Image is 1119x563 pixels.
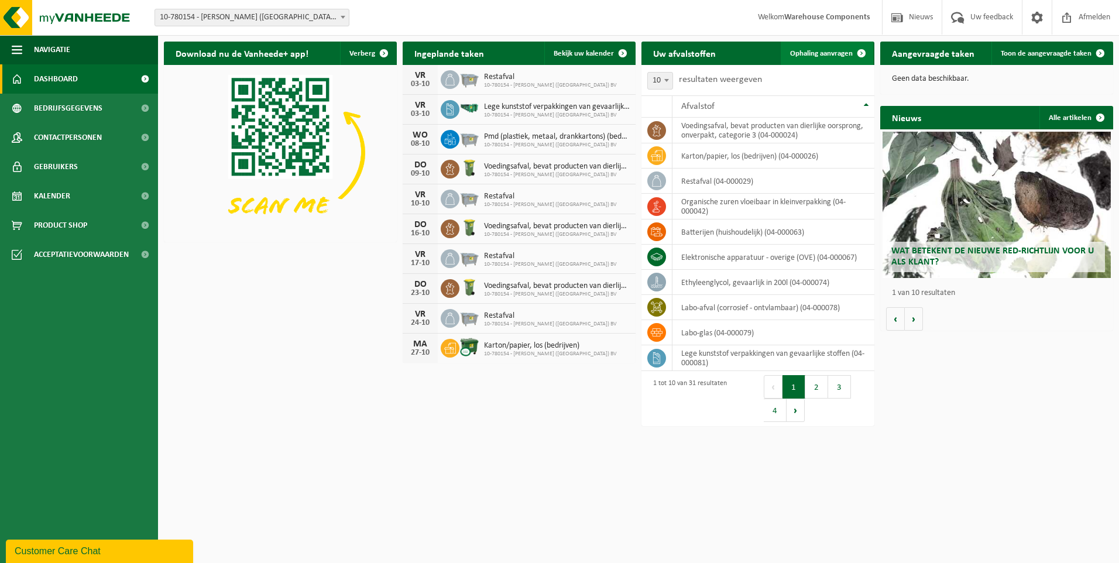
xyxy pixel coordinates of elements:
[34,35,70,64] span: Navigatie
[459,158,479,178] img: WB-0140-HPE-GN-50
[484,162,630,171] span: Voedingsafval, bevat producten van dierlijke oorsprong, onverpakt, categorie 3
[409,220,432,229] div: DO
[905,307,923,331] button: Volgende
[484,321,617,328] span: 10-780154 - [PERSON_NAME] ([GEOGRAPHIC_DATA]) BV
[164,65,397,240] img: Download de VHEPlus App
[484,102,630,112] span: Lege kunststof verpakkingen van gevaarlijke stoffen
[1039,106,1112,129] a: Alle artikelen
[672,270,874,295] td: ethyleenglycol, gevaarlijk in 200l (04-000074)
[409,259,432,267] div: 17-10
[647,72,673,90] span: 10
[409,160,432,170] div: DO
[544,42,634,65] a: Bekijk uw kalender
[672,118,874,143] td: voedingsafval, bevat producten van dierlijke oorsprong, onverpakt, categorie 3 (04-000024)
[484,142,630,149] span: 10-780154 - [PERSON_NAME] ([GEOGRAPHIC_DATA]) BV
[409,319,432,327] div: 24-10
[459,248,479,267] img: WB-2500-GAL-GY-01
[34,94,102,123] span: Bedrijfsgegevens
[409,280,432,289] div: DO
[409,80,432,88] div: 03-10
[828,375,851,399] button: 3
[409,349,432,357] div: 27-10
[409,200,432,208] div: 10-10
[484,351,617,358] span: 10-780154 - [PERSON_NAME] ([GEOGRAPHIC_DATA]) BV
[34,211,87,240] span: Product Shop
[641,42,727,64] h2: Uw afvalstoffen
[409,190,432,200] div: VR
[34,240,129,269] span: Acceptatievoorwaarden
[484,291,630,298] span: 10-780154 - [PERSON_NAME] ([GEOGRAPHIC_DATA]) BV
[459,68,479,88] img: WB-2500-GAL-GY-01
[672,295,874,320] td: labo-afval (corrosief - ontvlambaar) (04-000078)
[672,245,874,270] td: elektronische apparatuur - overige (OVE) (04-000067)
[6,537,195,563] iframe: chat widget
[648,73,672,89] span: 10
[679,75,762,84] label: resultaten weergeven
[672,345,874,371] td: lege kunststof verpakkingen van gevaarlijke stoffen (04-000081)
[892,289,1107,297] p: 1 van 10 resultaten
[409,101,432,110] div: VR
[34,152,78,181] span: Gebruikers
[782,375,805,399] button: 1
[784,13,870,22] strong: Warehouse Components
[484,73,617,82] span: Restafval
[764,375,782,399] button: Previous
[484,82,617,89] span: 10-780154 - [PERSON_NAME] ([GEOGRAPHIC_DATA]) BV
[880,42,986,64] h2: Aangevraagde taken
[991,42,1112,65] a: Toon de aangevraagde taken
[484,171,630,178] span: 10-780154 - [PERSON_NAME] ([GEOGRAPHIC_DATA]) BV
[459,307,479,327] img: WB-2500-GAL-GY-01
[886,307,905,331] button: Vorige
[484,231,630,238] span: 10-780154 - [PERSON_NAME] ([GEOGRAPHIC_DATA]) BV
[484,281,630,291] span: Voedingsafval, bevat producten van dierlijke oorsprong, onverpakt, categorie 3
[459,337,479,357] img: WB-1100-CU
[484,311,617,321] span: Restafval
[155,9,349,26] span: 10-780154 - ROYAL SANDERS (BELGIUM) BV - IEPER
[459,128,479,148] img: WB-2500-GAL-GY-01
[672,320,874,345] td: labo-glas (04-000079)
[554,50,614,57] span: Bekijk uw kalender
[409,110,432,118] div: 03-10
[409,170,432,178] div: 09-10
[409,140,432,148] div: 08-10
[787,399,805,422] button: Next
[409,71,432,80] div: VR
[805,375,828,399] button: 2
[409,339,432,349] div: MA
[672,143,874,169] td: karton/papier, los (bedrijven) (04-000026)
[349,50,375,57] span: Verberg
[672,169,874,194] td: restafval (04-000029)
[891,246,1094,267] span: Wat betekent de nieuwe RED-richtlijn voor u als klant?
[403,42,496,64] h2: Ingeplande taken
[34,181,70,211] span: Kalender
[484,341,617,351] span: Karton/papier, los (bedrijven)
[164,42,320,64] h2: Download nu de Vanheede+ app!
[459,188,479,208] img: WB-2500-GAL-GY-01
[484,261,617,268] span: 10-780154 - [PERSON_NAME] ([GEOGRAPHIC_DATA]) BV
[681,102,715,111] span: Afvalstof
[459,277,479,297] img: WB-0140-HPE-GN-50
[484,222,630,231] span: Voedingsafval, bevat producten van dierlijke oorsprong, onverpakt, categorie 3
[880,106,933,129] h2: Nieuws
[883,132,1111,278] a: Wat betekent de nieuwe RED-richtlijn voor u als klant?
[892,75,1101,83] p: Geen data beschikbaar.
[672,194,874,219] td: organische zuren vloeibaar in kleinverpakking (04-000042)
[459,218,479,238] img: WB-0140-HPE-GN-50
[484,132,630,142] span: Pmd (plastiek, metaal, drankkartons) (bedrijven)
[781,42,873,65] a: Ophaling aanvragen
[484,252,617,261] span: Restafval
[409,250,432,259] div: VR
[409,131,432,140] div: WO
[484,201,617,208] span: 10-780154 - [PERSON_NAME] ([GEOGRAPHIC_DATA]) BV
[484,192,617,201] span: Restafval
[34,64,78,94] span: Dashboard
[459,103,479,114] img: HK-RS-14-GN-00
[1001,50,1091,57] span: Toon de aangevraagde taken
[672,219,874,245] td: batterijen (huishoudelijk) (04-000063)
[484,112,630,119] span: 10-780154 - [PERSON_NAME] ([GEOGRAPHIC_DATA]) BV
[790,50,853,57] span: Ophaling aanvragen
[34,123,102,152] span: Contactpersonen
[409,310,432,319] div: VR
